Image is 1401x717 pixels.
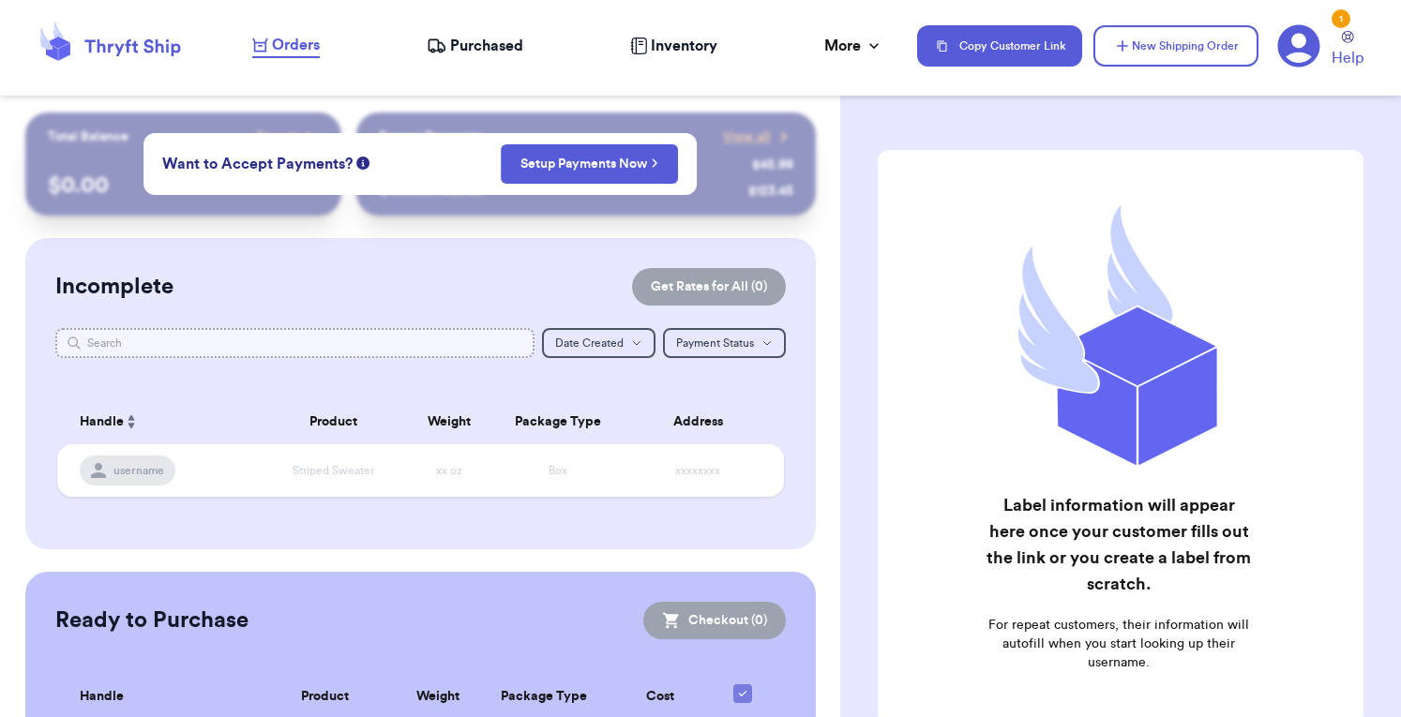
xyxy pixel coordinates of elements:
span: Handle [80,687,124,707]
span: username [113,463,164,478]
a: Inventory [630,35,717,57]
a: Payout [256,127,319,146]
a: View all [723,127,793,146]
div: $ 123.45 [748,182,793,201]
h2: Ready to Purchase [55,605,249,635]
span: Purchased [450,35,523,57]
th: Product [261,399,406,444]
div: More [824,35,883,57]
button: Payment Status [663,328,786,358]
span: xxxxxxxx [675,465,720,476]
button: New Shipping Order [1093,25,1258,67]
span: Payout [256,127,296,146]
span: Payment Status [676,337,754,349]
span: View all [723,127,771,146]
button: Checkout (0) [643,602,786,639]
p: Recent Payments [379,127,483,146]
th: Package Type [493,399,624,444]
span: xx oz [436,465,462,476]
button: Setup Payments Now [501,144,678,184]
h2: Incomplete [55,272,173,302]
a: Help [1332,31,1363,69]
a: Purchased [427,35,523,57]
a: Orders [252,34,320,58]
th: Weight [406,399,493,444]
span: Date Created [555,337,624,349]
input: Search [55,328,535,358]
button: Copy Customer Link [917,25,1082,67]
span: Orders [272,34,320,56]
p: $ 0.00 [48,171,319,201]
a: 1 [1277,24,1320,67]
h2: Label information will appear here once your customer fills out the link or you create a label fr... [984,492,1255,597]
span: Striped Sweater [293,465,374,476]
span: Help [1332,47,1363,69]
button: Date Created [542,328,655,358]
span: Want to Accept Payments? [162,153,353,175]
div: 1 [1332,9,1350,28]
a: Setup Payments Now [520,155,658,173]
button: Sort ascending [124,411,139,433]
span: Handle [80,412,124,432]
th: Address [624,399,783,444]
p: Total Balance [48,127,128,146]
p: For repeat customers, their information will autofill when you start looking up their username. [984,616,1255,672]
button: Get Rates for All (0) [632,268,786,306]
span: Inventory [651,35,717,57]
div: $ 45.99 [752,156,793,174]
span: Box [549,465,567,476]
